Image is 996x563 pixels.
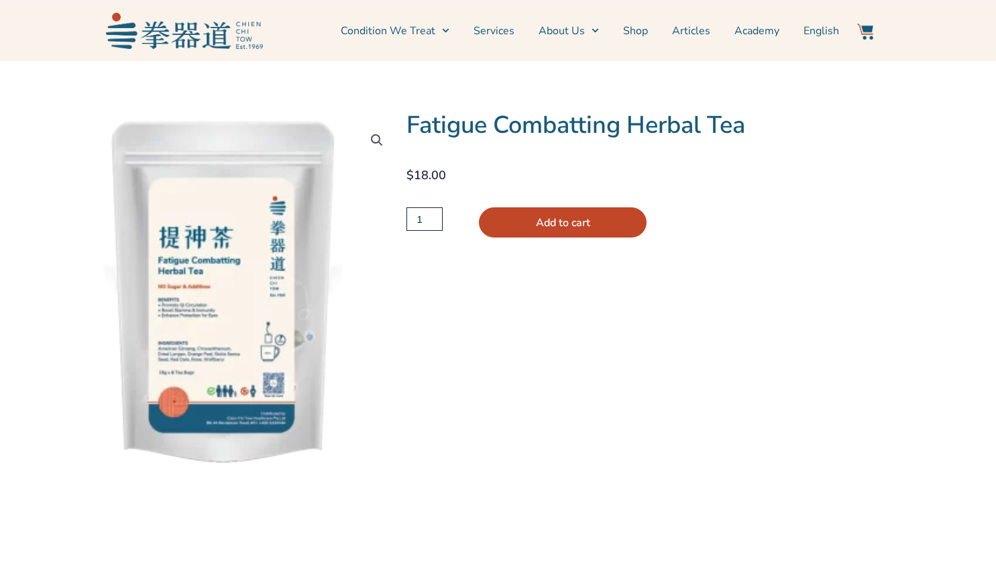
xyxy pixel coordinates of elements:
[672,14,710,48] a: Articles
[623,14,648,48] a: Shop
[734,14,779,48] a: Academy
[479,207,647,238] button: Add to cart
[46,117,399,470] img: Fatigue Combatting Herbal Tea
[804,23,839,39] span: English
[406,207,443,231] input: Product quantity
[804,14,839,48] a: Switch to English
[539,14,599,48] a: About Us
[406,111,865,140] h1: Fatigue Combatting Herbal Tea
[406,167,446,183] bdi: 18.00
[365,128,389,152] a: View full-screen image gallery
[270,14,840,48] nav: Menu
[406,167,414,183] span: $
[341,14,449,48] a: Condition We Treat
[474,14,514,48] a: Services
[857,23,873,40] img: Website Icon-03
